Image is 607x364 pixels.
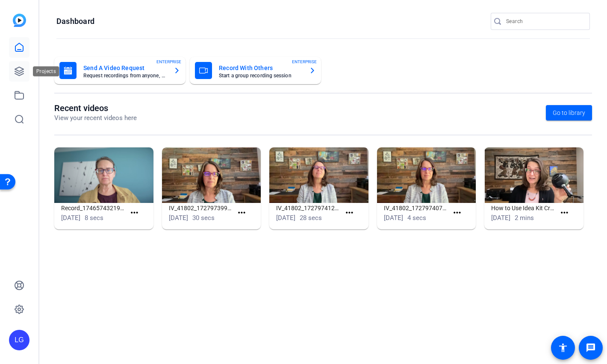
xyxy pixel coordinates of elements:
[292,59,317,65] span: ENTERPRISE
[377,147,476,203] img: IV_41802_1727974072817_webcam
[54,147,153,203] img: Record_1746574321982_webcam
[236,208,247,218] mat-icon: more_horiz
[546,105,592,120] a: Go to library
[9,330,29,350] div: LG
[192,214,215,222] span: 30 secs
[344,208,355,218] mat-icon: more_horiz
[506,16,583,26] input: Search
[384,214,403,222] span: [DATE]
[83,63,167,73] mat-card-title: Send A Video Request
[300,214,322,222] span: 28 secs
[452,208,463,218] mat-icon: more_horiz
[83,73,167,78] mat-card-subtitle: Request recordings from anyone, anywhere
[491,214,510,222] span: [DATE]
[169,214,188,222] span: [DATE]
[491,203,556,213] h1: How to Use Idea Kit Creator Studio
[558,343,568,353] mat-icon: accessibility
[61,203,126,213] h1: Record_1746574321982_webcam
[54,103,137,113] h1: Recent videos
[586,343,596,353] mat-icon: message
[13,14,26,27] img: blue-gradient.svg
[219,63,302,73] mat-card-title: Record With Others
[169,203,233,213] h1: IV_41802_1727973997555_webcam
[276,214,295,222] span: [DATE]
[384,203,448,213] h1: IV_41802_1727974072817_webcam
[559,208,570,218] mat-icon: more_horiz
[54,57,186,84] button: Send A Video RequestRequest recordings from anyone, anywhereENTERPRISE
[33,66,60,76] div: Projects
[276,203,341,213] h1: IV_41802_1727974122981_webcam
[129,208,140,218] mat-icon: more_horiz
[162,147,261,203] img: IV_41802_1727973997555_webcam
[54,113,137,123] p: View your recent videos here
[61,214,80,222] span: [DATE]
[190,57,321,84] button: Record With OthersStart a group recording sessionENTERPRISE
[515,214,534,222] span: 2 mins
[85,214,103,222] span: 8 secs
[219,73,302,78] mat-card-subtitle: Start a group recording session
[269,147,368,203] img: IV_41802_1727974122981_webcam
[156,59,181,65] span: ENTERPRISE
[407,214,426,222] span: 4 secs
[553,109,585,117] span: Go to library
[484,147,583,203] img: How to Use Idea Kit Creator Studio
[56,16,94,26] h1: Dashboard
